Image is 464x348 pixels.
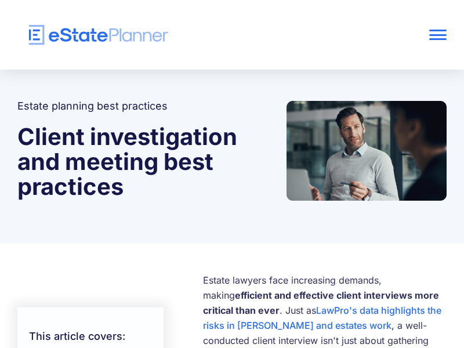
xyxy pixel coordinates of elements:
[203,304,441,331] a: LawPro's data highlights the risks in [PERSON_NAME] and estates work
[17,25,361,45] a: home
[29,325,152,348] h2: This article covers:
[17,99,258,114] h2: Estate planning best practices
[17,122,237,201] strong: Client investigation and meeting best practices
[203,289,439,316] strong: efficient and effective client interviews more critical than ever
